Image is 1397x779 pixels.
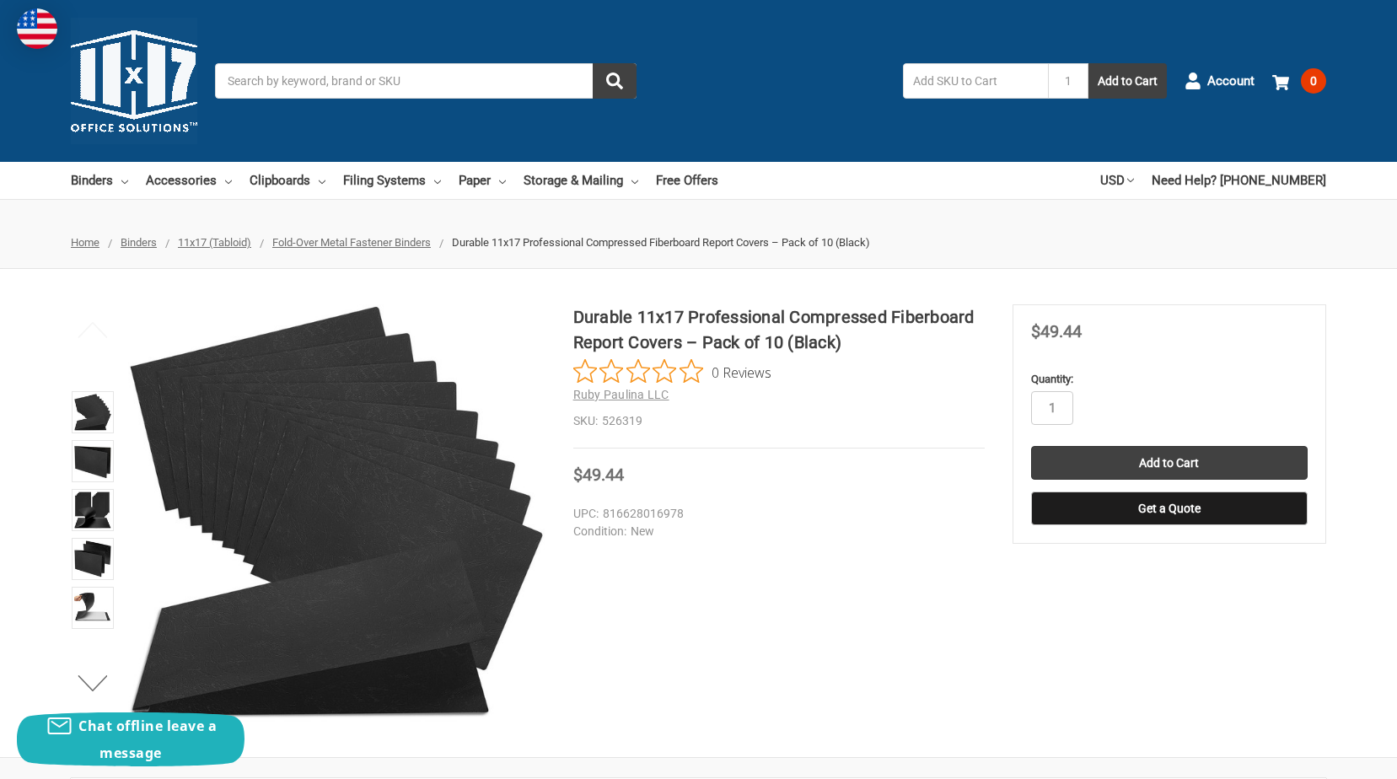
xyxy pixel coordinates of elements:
[121,236,157,249] a: Binders
[1301,68,1326,94] span: 0
[573,505,599,523] dt: UPC:
[343,162,441,199] a: Filing Systems
[573,505,977,523] dd: 816628016978
[146,162,232,199] a: Accessories
[573,523,977,540] dd: New
[1152,162,1326,199] a: Need Help? [PHONE_NUMBER]
[250,162,325,199] a: Clipboards
[1031,321,1082,341] span: $49.44
[78,717,217,762] span: Chat offline leave a message
[17,712,244,766] button: Chat offline leave a message
[573,359,771,384] button: Rated 0 out of 5 stars from 0 reviews. Jump to reviews.
[903,63,1048,99] input: Add SKU to Cart
[573,412,985,430] dd: 526319
[74,589,111,626] img: Durable 11x17 Professional Compressed Fiberboard Report Covers – Pack of 10 (Black)
[573,465,624,485] span: $49.44
[1272,59,1326,103] a: 0
[1031,492,1308,525] button: Get a Quote
[712,359,771,384] span: 0 Reviews
[71,162,128,199] a: Binders
[573,523,626,540] dt: Condition:
[74,443,111,480] img: Durable 11x17 Professional Compressed Fiberboard Report Covers – Pack of 10 (Black)
[573,304,985,355] h1: Durable 11x17 Professional Compressed Fiberboard Report Covers – Pack of 10 (Black)
[67,313,119,347] button: Previous
[1185,59,1255,103] a: Account
[452,236,870,249] span: Durable 11x17 Professional Compressed Fiberboard Report Covers – Pack of 10 (Black)
[74,394,111,431] img: 11" x17" Premium Fiberboard Report Protection | Metal Fastener Securing System | Sophisticated Pa...
[128,304,545,722] img: 11" x17" Premium Fiberboard Report Protection | Metal Fastener Securing System | Sophisticated Pa...
[178,236,251,249] a: 11x17 (Tabloid)
[67,666,119,700] button: Next
[1031,446,1308,480] input: Add to Cart
[272,236,431,249] a: Fold-Over Metal Fastener Binders
[656,162,718,199] a: Free Offers
[74,492,111,529] img: Stack of 11x17 black report covers displayed on a wooden desk in a modern office setting.
[71,18,197,144] img: 11x17.com
[17,8,57,49] img: duty and tax information for United States
[524,162,638,199] a: Storage & Mailing
[71,236,99,249] a: Home
[1100,162,1134,199] a: USD
[215,63,637,99] input: Search by keyword, brand or SKU
[1258,733,1397,779] iframe: Google Customer Reviews
[1031,371,1308,388] label: Quantity:
[1088,63,1167,99] button: Add to Cart
[74,540,111,578] img: Durable 11x17 Professional Compressed Fiberboard Report Covers – Pack of 10 (Black)
[1207,72,1255,91] span: Account
[459,162,506,199] a: Paper
[573,388,669,401] a: Ruby Paulina LLC
[573,412,598,430] dt: SKU:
